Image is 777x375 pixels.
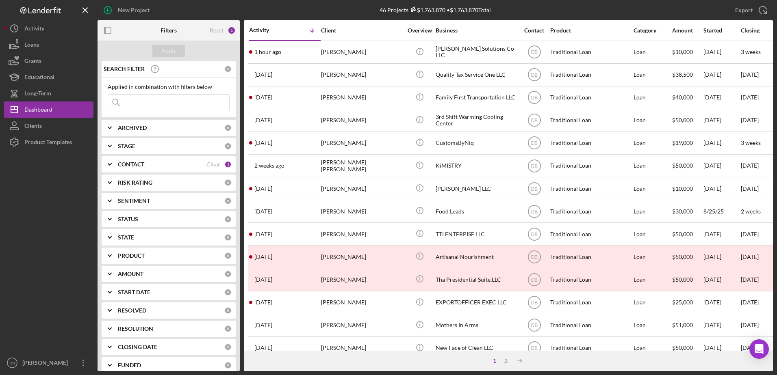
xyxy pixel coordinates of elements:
[224,289,232,296] div: 0
[672,231,693,237] span: $50,000
[436,246,517,267] div: Artisanal Nourishment
[634,269,671,290] div: Loan
[118,216,138,222] b: STATUS
[703,223,740,245] div: [DATE]
[104,66,145,72] b: SEARCH FILTER
[321,337,402,359] div: [PERSON_NAME]
[254,117,272,123] time: 2025-09-16 19:32
[224,252,232,259] div: 0
[118,198,150,204] b: SENTIMENT
[741,344,759,351] time: [DATE]
[634,337,671,359] div: Loan
[672,185,693,192] span: $10,000
[703,315,740,336] div: [DATE]
[741,231,759,237] time: [DATE]
[24,118,42,136] div: Clients
[254,231,272,237] time: 2025-08-22 17:20
[672,208,693,215] span: $30,000
[703,110,740,131] div: [DATE]
[550,223,632,245] div: Traditional Loan
[321,223,402,245] div: [PERSON_NAME]
[4,134,93,150] button: Product Templates
[550,337,632,359] div: Traditional Loan
[634,41,671,63] div: Loan
[500,358,512,364] div: 2
[224,307,232,314] div: 0
[254,71,272,78] time: 2025-09-18 16:09
[741,276,759,283] time: [DATE]
[672,94,693,101] span: $40,000
[321,269,402,290] div: [PERSON_NAME]
[4,101,93,118] button: Dashboard
[531,300,538,306] text: DB
[634,200,671,222] div: Loan
[741,139,761,146] time: 3 weeks
[118,179,152,186] b: RISK RATING
[741,321,759,328] time: [DATE]
[703,292,740,313] div: [DATE]
[254,299,272,306] time: 2025-08-16 15:42
[9,361,15,365] text: DB
[550,200,632,222] div: Traditional Loan
[550,27,632,34] div: Product
[436,337,517,359] div: New Face of Clean LLC
[672,116,693,123] span: $50,000
[436,315,517,336] div: Mothers In Arms
[321,292,402,313] div: [PERSON_NAME]
[210,27,224,34] div: Reset
[224,179,232,186] div: 0
[550,41,632,63] div: Traditional Loan
[24,101,52,120] div: Dashboard
[436,269,517,290] div: Tha Presidential Suite,LLC
[118,143,135,149] b: STAGE
[672,48,693,55] span: $10,000
[531,323,538,328] text: DB
[4,85,93,101] a: Long-Term
[727,2,773,18] button: Export
[321,110,402,131] div: [PERSON_NAME]
[4,118,93,134] button: Clients
[703,155,740,177] div: [DATE]
[254,208,272,215] time: 2025-08-26 16:43
[321,64,402,86] div: [PERSON_NAME]
[531,140,538,146] text: DB
[321,132,402,154] div: [PERSON_NAME]
[118,362,141,369] b: FUNDED
[321,27,402,34] div: Client
[321,178,402,199] div: [PERSON_NAME]
[20,355,73,373] div: [PERSON_NAME]
[321,200,402,222] div: [PERSON_NAME]
[436,223,517,245] div: TTI ENTERPISE LLC
[98,2,158,18] button: New Project
[224,124,232,131] div: 0
[254,94,272,101] time: 2025-09-17 23:23
[531,50,538,55] text: DB
[489,358,500,364] div: 1
[550,110,632,131] div: Traditional Loan
[24,85,51,103] div: Long-Term
[531,186,538,192] text: DB
[254,140,272,146] time: 2025-09-14 23:10
[672,71,693,78] span: $38,500
[321,87,402,108] div: [PERSON_NAME]
[703,178,740,199] div: [DATE]
[703,132,740,154] div: [DATE]
[254,276,272,283] time: 2025-08-18 13:00
[672,27,703,34] div: Amount
[321,41,402,63] div: [PERSON_NAME]
[436,155,517,177] div: KiMISTRY
[249,27,285,33] div: Activity
[4,37,93,53] button: Loans
[152,45,185,57] button: Apply
[436,110,517,131] div: 3rd Shift Warming Cooling Center
[254,49,281,55] time: 2025-09-24 13:12
[735,2,753,18] div: Export
[254,254,272,260] time: 2025-08-21 17:19
[254,322,272,328] time: 2025-07-23 15:41
[380,6,491,13] div: 46 Projects • $1,763,870 Total
[224,161,232,168] div: 1
[672,299,693,306] span: $25,000
[749,339,769,359] div: Open Intercom Messenger
[550,87,632,108] div: Traditional Loan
